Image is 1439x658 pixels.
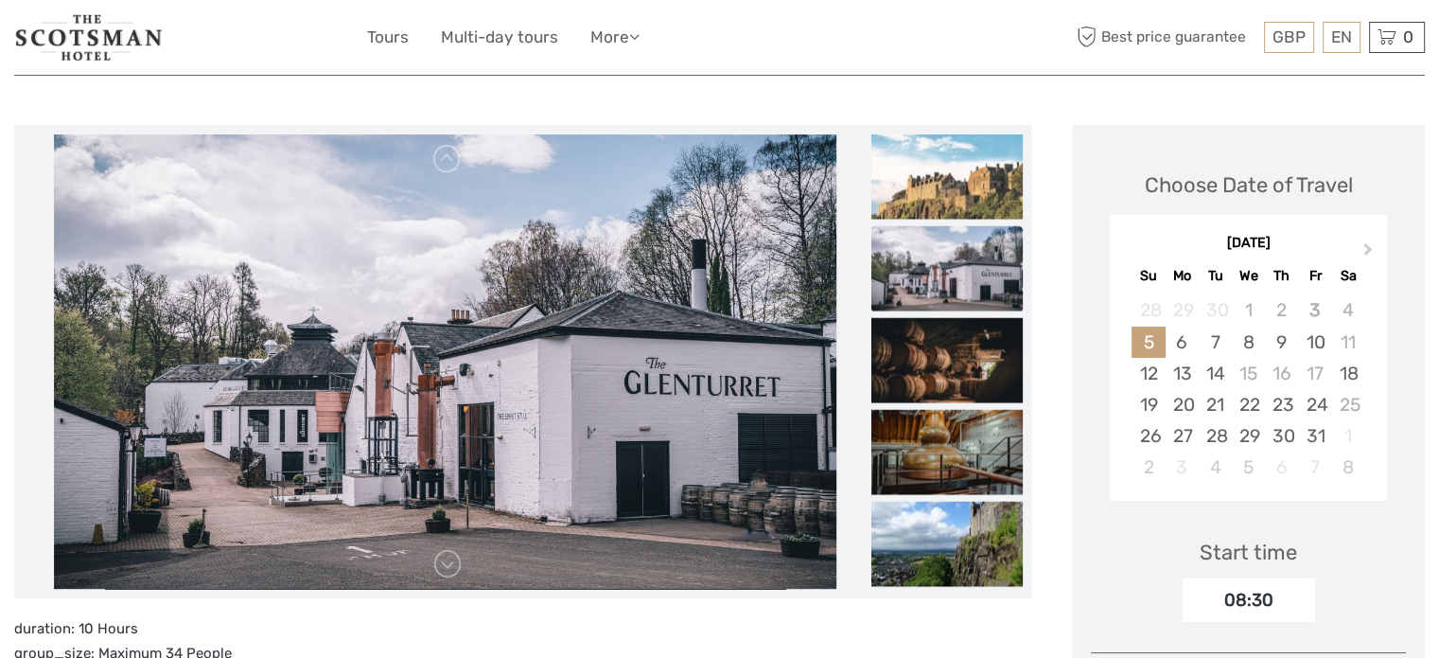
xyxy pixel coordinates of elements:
div: Mo [1166,263,1199,289]
div: Choose Friday, October 31st, 2025 [1298,420,1331,452]
div: Choose Saturday, October 18th, 2025 [1332,358,1365,389]
div: month 2025-10 [1116,294,1381,483]
div: Th [1265,263,1298,289]
div: Not available Saturday, November 1st, 2025 [1332,420,1365,452]
img: 1f3075f096f141b4be87bc274431b58c_slider_thumbnail.jpg [871,318,1023,403]
span: 0 [1400,27,1416,46]
div: Not available Friday, November 7th, 2025 [1298,452,1331,483]
a: Tours [367,24,409,51]
div: Choose Sunday, October 26th, 2025 [1132,420,1165,452]
div: Choose Tuesday, October 14th, 2025 [1199,358,1232,389]
div: Not available Monday, November 3rd, 2025 [1166,452,1199,483]
div: 08:30 [1183,578,1315,622]
div: Start time [1200,538,1297,567]
div: Not available Thursday, October 16th, 2025 [1265,358,1298,389]
div: Choose Tuesday, October 28th, 2025 [1199,420,1232,452]
div: Choose Sunday, October 19th, 2025 [1132,389,1165,420]
div: Choose Thursday, October 23rd, 2025 [1265,389,1298,420]
div: Choose Wednesday, October 22nd, 2025 [1232,389,1265,420]
div: Choose Sunday, November 2nd, 2025 [1132,452,1165,483]
div: Not available Tuesday, September 30th, 2025 [1199,294,1232,326]
div: Choose Friday, October 24th, 2025 [1298,389,1331,420]
div: Choose Tuesday, October 7th, 2025 [1199,327,1232,358]
div: Choose Thursday, October 9th, 2025 [1265,327,1298,358]
a: More [590,24,640,51]
img: 31671608279345618b7c5f1d9323dc48_slider_thumbnail.jpg [871,410,1023,495]
div: We [1232,263,1265,289]
img: 08b5bb3e0c2d41f5b49306c7ed03037b_slider_thumbnail.jpg [871,226,1023,311]
div: Not available Friday, October 3rd, 2025 [1298,294,1331,326]
div: Su [1132,263,1165,289]
img: 08b5bb3e0c2d41f5b49306c7ed03037b_main_slider.jpg [54,134,836,589]
div: Choose Monday, October 6th, 2025 [1166,327,1199,358]
img: 2ba31cf8f49c4953b8732fa784e144e4_slider_thumbnail.jpg [871,134,1023,220]
div: Choose Saturday, November 8th, 2025 [1332,452,1365,483]
div: Not available Saturday, October 4th, 2025 [1332,294,1365,326]
div: EN [1323,22,1360,53]
div: Choose Wednesday, October 29th, 2025 [1232,420,1265,452]
div: Tu [1199,263,1232,289]
button: Open LiveChat chat widget [218,29,240,52]
div: Not available Wednesday, October 1st, 2025 [1232,294,1265,326]
div: Choose Sunday, October 5th, 2025 [1132,327,1165,358]
img: 681-f48ba2bd-dfbf-4b64-890c-b5e5c75d9d66_logo_small.jpg [14,14,164,61]
p: We're away right now. Please check back later! [26,33,214,48]
div: Choose Sunday, October 12th, 2025 [1132,358,1165,389]
div: Sa [1332,263,1365,289]
div: Choose Tuesday, October 21st, 2025 [1199,389,1232,420]
div: Not available Thursday, October 2nd, 2025 [1265,294,1298,326]
span: Best price guarantee [1072,22,1259,53]
div: Not available Thursday, November 6th, 2025 [1265,452,1298,483]
div: [DATE] [1110,234,1387,254]
div: Not available Monday, September 29th, 2025 [1166,294,1199,326]
div: Choose Thursday, October 30th, 2025 [1265,420,1298,452]
div: Not available Wednesday, October 15th, 2025 [1232,358,1265,389]
div: Choose Wednesday, October 8th, 2025 [1232,327,1265,358]
div: Choose Wednesday, November 5th, 2025 [1232,452,1265,483]
div: Not available Sunday, September 28th, 2025 [1132,294,1165,326]
div: Fr [1298,263,1331,289]
a: Multi-day tours [441,24,558,51]
img: 8e397f6c46314f9998efb6291dd2af3e_slider_thumbnail.jpg [871,502,1023,587]
div: Not available Friday, October 17th, 2025 [1298,358,1331,389]
div: Choose Tuesday, November 4th, 2025 [1199,452,1232,483]
div: Choose Monday, October 20th, 2025 [1166,389,1199,420]
button: Next Month [1355,239,1385,269]
div: Not available Saturday, October 11th, 2025 [1332,327,1365,358]
span: GBP [1272,27,1306,46]
div: Choose Date of Travel [1145,170,1353,200]
div: Choose Friday, October 10th, 2025 [1298,327,1331,358]
div: Choose Monday, October 13th, 2025 [1166,358,1199,389]
div: Not available Saturday, October 25th, 2025 [1332,389,1365,420]
div: Choose Monday, October 27th, 2025 [1166,420,1199,452]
